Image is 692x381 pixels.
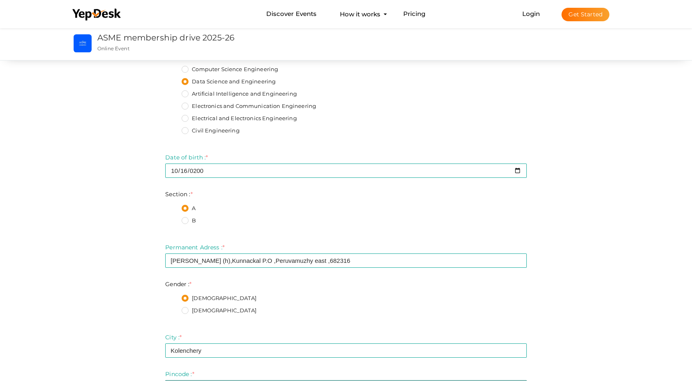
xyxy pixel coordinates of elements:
[74,34,92,52] img: TB03FAF8_small.png
[182,78,276,86] label: Data Science and Engineering
[182,307,256,315] label: [DEMOGRAPHIC_DATA]
[97,33,234,43] a: ASME membership drive 2025-26
[182,204,195,213] label: A
[522,10,540,18] a: Login
[165,243,225,251] label: Permanent Adress :
[182,114,297,123] label: Electrical and Electronics Engineering
[403,7,426,22] a: Pricing
[165,190,192,198] label: Section :
[97,45,443,52] p: Online Event
[182,65,278,74] label: Computer Science Engineering
[165,280,191,288] label: Gender :
[182,217,196,225] label: B
[182,127,239,135] label: Civil Engineering
[182,294,256,303] label: [DEMOGRAPHIC_DATA]
[165,370,194,378] label: Pincode :
[165,333,182,341] label: City :
[266,7,317,22] a: Discover Events
[562,8,609,21] button: Get Started
[182,90,297,98] label: Artificial Intelligence and Engineering
[165,153,208,161] label: Date of birth :
[337,7,383,22] button: How it works
[182,102,316,110] label: Electronics and Communication Engineering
